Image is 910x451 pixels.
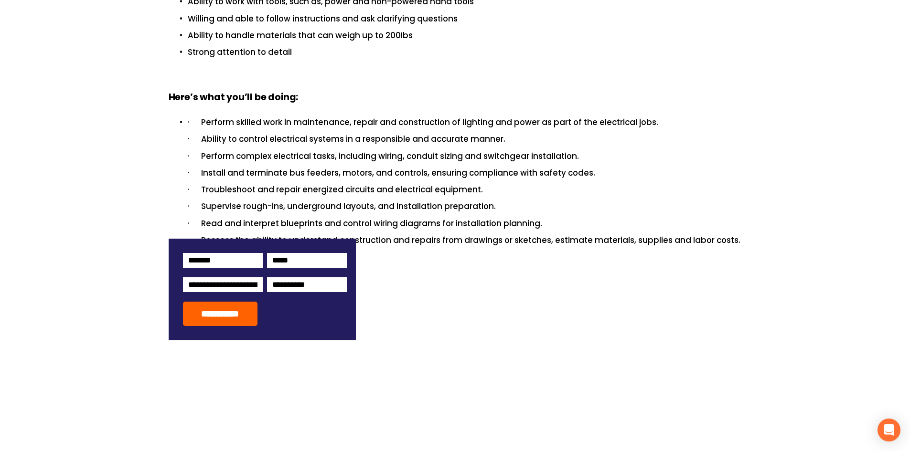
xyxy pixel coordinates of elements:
[878,419,900,441] div: Open Intercom Messenger
[188,183,742,196] p: · Troubleshoot and repair energized circuits and electrical equipment.
[188,46,742,59] p: Strong attention to detail
[188,29,742,42] p: Ability to handle materials that can weigh up to 200Ibs
[188,116,742,129] p: · Perform skilled work in maintenance, repair and construction of lighting and power as part of t...
[188,200,742,213] p: · Supervise rough-ins, underground layouts, and installation preparation.
[169,90,299,106] strong: Here’s what you’ll be doing:
[188,150,742,163] p: · Perform complex electrical tasks, including wiring, conduit sizing and switchgear installation.
[188,234,742,247] p: · Possess the ability to understand construction and repairs from drawings or sketches, estimate ...
[188,217,742,230] p: · Read and interpret blueprints and control wiring diagrams for installation planning.
[188,133,742,146] p: · Ability to control electrical systems in a responsible and accurate manner.
[188,167,742,179] p: · Install and terminate bus feeders, motors, and controls, ensuring compliance with safety codes.
[188,12,742,25] p: Willing and able to follow instructions and ask clarifying questions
